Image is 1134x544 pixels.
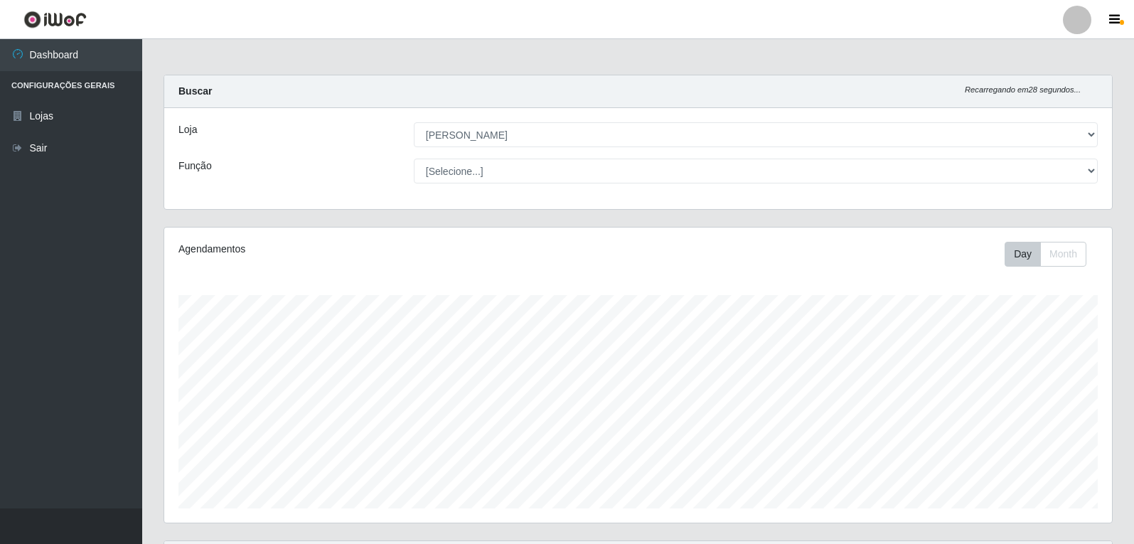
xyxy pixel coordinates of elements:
div: Toolbar with button groups [1005,242,1098,267]
i: Recarregando em 28 segundos... [965,85,1081,94]
div: First group [1005,242,1086,267]
img: CoreUI Logo [23,11,87,28]
strong: Buscar [178,85,212,97]
div: Agendamentos [178,242,549,257]
button: Month [1040,242,1086,267]
label: Loja [178,122,197,137]
label: Função [178,159,212,174]
button: Day [1005,242,1041,267]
